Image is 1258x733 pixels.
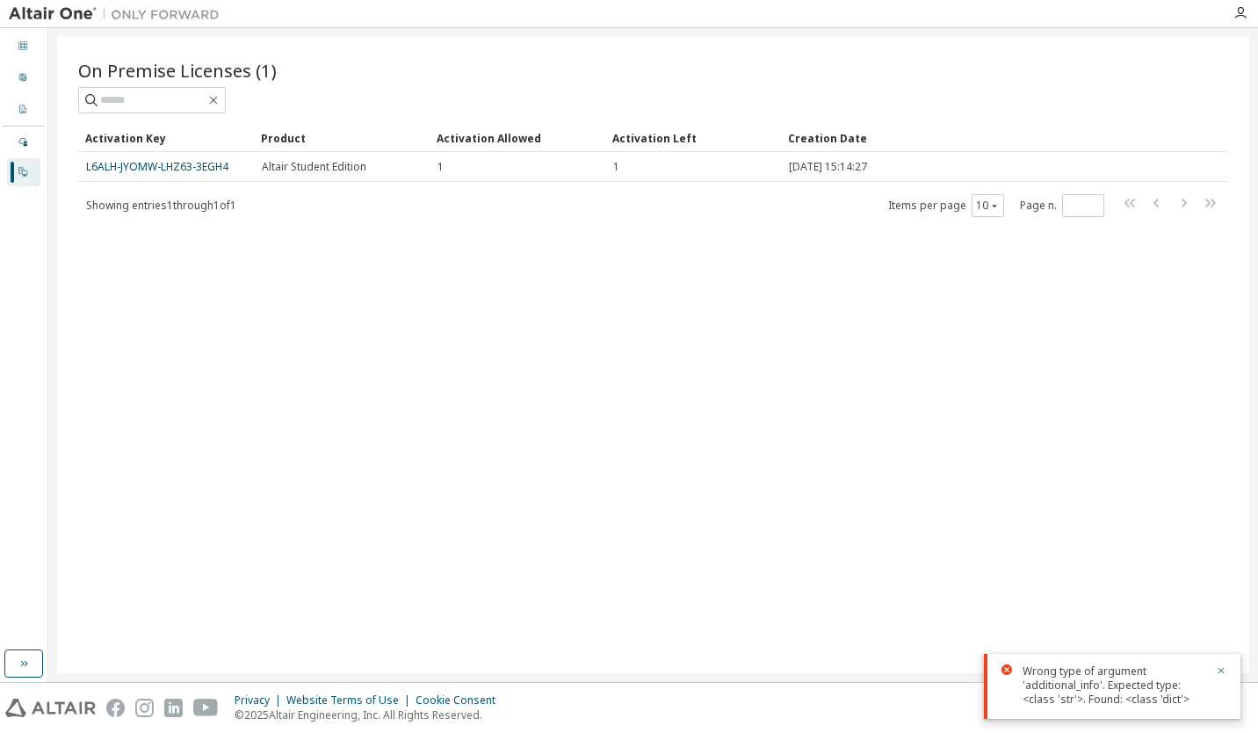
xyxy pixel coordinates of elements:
div: Dashboard [7,33,40,61]
a: L6ALH-JYOMW-LHZ63-3EGH4 [86,159,228,174]
img: altair_logo.svg [5,699,96,717]
div: Website Terms of Use [286,693,416,708]
div: Privacy [235,693,286,708]
div: Wrong type of argument 'additional_info'. Expected type: <class 'str'>. Found: <class 'dict'> [1023,664,1205,707]
span: 1 [613,160,619,174]
div: User Profile [7,64,40,92]
span: 1 [437,160,444,174]
span: Items per page [888,194,1004,217]
div: Activation Allowed [437,124,598,152]
span: Showing entries 1 through 1 of 1 [86,198,236,213]
span: On Premise Licenses (1) [78,58,277,83]
button: 10 [976,199,1000,213]
span: [DATE] 15:14:27 [789,160,867,174]
img: Altair One [9,5,228,23]
span: Page n. [1020,194,1104,217]
div: Activation Left [612,124,774,152]
img: instagram.svg [135,699,154,717]
div: Company Profile [7,96,40,124]
p: © 2025 Altair Engineering, Inc. All Rights Reserved. [235,708,506,722]
div: Cookie Consent [416,693,506,708]
div: On Prem [7,158,40,186]
img: youtube.svg [193,699,219,717]
div: Managed [7,128,40,156]
span: Altair Student Edition [262,160,366,174]
div: Product [261,124,423,152]
div: Activation Key [85,124,247,152]
img: linkedin.svg [164,699,183,717]
img: facebook.svg [106,699,125,717]
div: Creation Date [788,124,1151,152]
